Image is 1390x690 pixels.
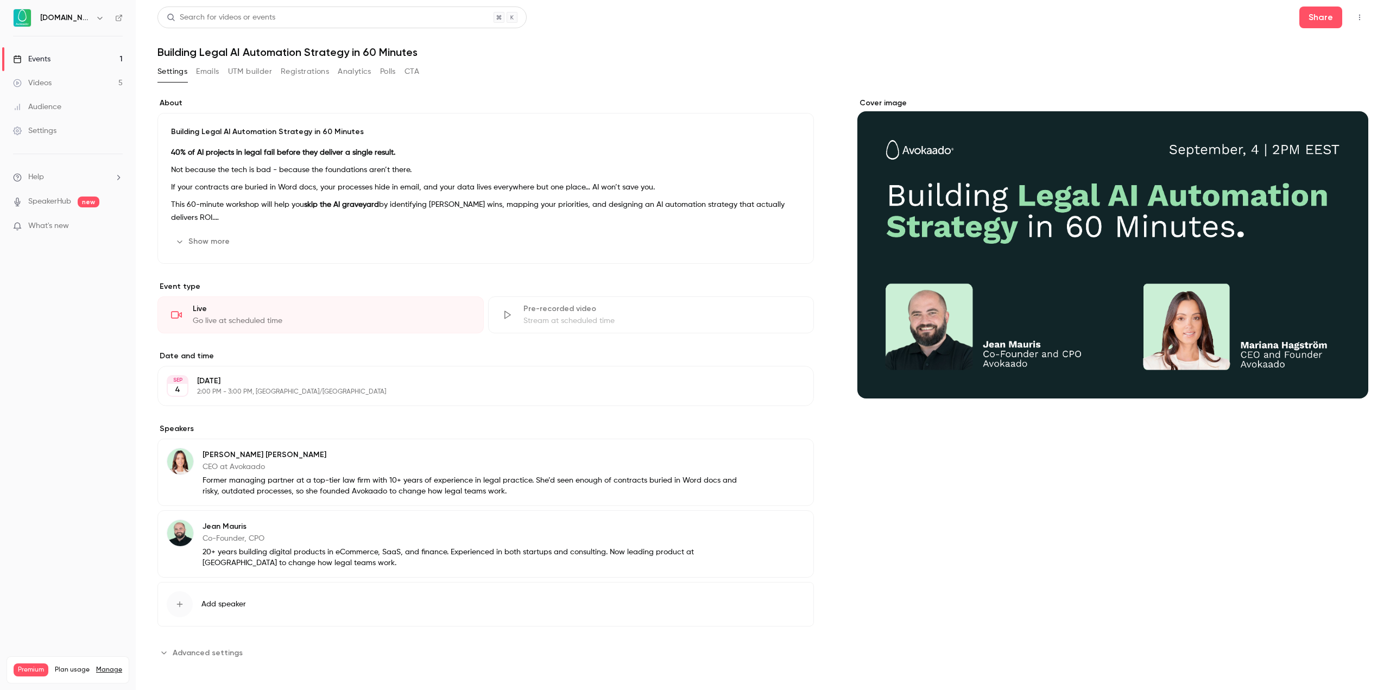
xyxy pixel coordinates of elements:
[173,647,243,659] span: Advanced settings
[157,510,814,578] div: Jean MaurisJean MaurisCo-Founder, CPO20+ years building digital products in eCommerce, SaaS, and ...
[193,303,470,314] div: Live
[193,315,470,326] div: Go live at scheduled time
[197,376,756,387] p: [DATE]
[96,666,122,674] a: Manage
[157,351,814,362] label: Date and time
[55,666,90,674] span: Plan usage
[196,63,219,80] button: Emails
[203,461,743,472] p: CEO at Avokaado
[203,547,743,568] p: 20+ years building digital products in eCommerce, SaaS, and finance. Experienced in both startups...
[157,281,814,292] p: Event type
[523,315,801,326] div: Stream at scheduled time
[14,9,31,27] img: Avokaado.io
[167,448,193,474] img: Mariana Hagström
[157,98,814,109] label: About
[157,644,249,661] button: Advanced settings
[167,520,193,546] img: Jean Mauris
[40,12,91,23] h6: [DOMAIN_NAME]
[13,172,123,183] li: help-dropdown-opener
[157,46,1368,59] h1: Building Legal AI Automation Strategy in 60 Minutes
[13,54,50,65] div: Events
[13,125,56,136] div: Settings
[167,12,275,23] div: Search for videos or events
[13,78,52,88] div: Videos
[281,63,329,80] button: Registrations
[857,98,1368,109] label: Cover image
[488,296,814,333] div: Pre-recorded videoStream at scheduled time
[203,450,743,460] p: [PERSON_NAME] [PERSON_NAME]
[304,201,379,208] strong: skip the AI graveyard
[157,63,187,80] button: Settings
[171,233,236,250] button: Show more
[203,521,743,532] p: Jean Mauris
[28,220,69,232] span: What's new
[157,644,814,661] section: Advanced settings
[157,582,814,626] button: Add speaker
[78,197,99,207] span: new
[28,172,44,183] span: Help
[1299,7,1342,28] button: Share
[171,149,395,156] strong: 40% of AI projects in legal fail before they deliver a single result.
[523,303,801,314] div: Pre-recorded video
[171,198,800,224] p: This 60-minute workshop will help you by identifying [PERSON_NAME] wins, mapping your priorities,...
[157,423,814,434] label: Speakers
[203,533,743,544] p: Co-Founder, CPO
[380,63,396,80] button: Polls
[228,63,272,80] button: UTM builder
[28,196,71,207] a: SpeakerHub
[197,388,756,396] p: 2:00 PM - 3:00 PM, [GEOGRAPHIC_DATA]/[GEOGRAPHIC_DATA]
[405,63,419,80] button: CTA
[175,384,180,395] p: 4
[857,98,1368,398] section: Cover image
[338,63,371,80] button: Analytics
[201,599,246,610] span: Add speaker
[14,663,48,676] span: Premium
[171,181,800,194] p: If your contracts are buried in Word docs, your processes hide in email, and your data lives ever...
[157,296,484,333] div: LiveGo live at scheduled time
[157,439,814,506] div: Mariana Hagström[PERSON_NAME] [PERSON_NAME]CEO at AvokaadoFormer managing partner at a top-tier l...
[168,376,187,384] div: SEP
[171,126,800,137] p: Building Legal AI Automation Strategy in 60 Minutes
[13,102,61,112] div: Audience
[203,475,743,497] p: Former managing partner at a top-tier law firm with 10+ years of experience in legal practice. Sh...
[171,163,800,176] p: Not because the tech is bad - because the foundations aren’t there.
